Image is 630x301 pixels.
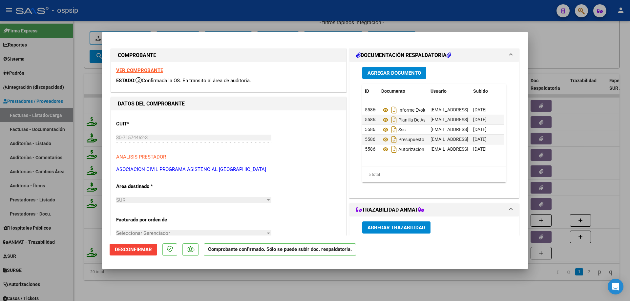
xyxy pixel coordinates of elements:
[367,225,425,231] span: Agregar Trazabilidad
[356,51,451,59] h1: DOCUMENTACIÓN RESPALDATORIA
[430,137,545,142] span: [EMAIL_ADDRESS][DOMAIN_NAME] - programa san jose
[503,84,536,98] datatable-header-cell: Acción
[365,146,378,152] span: 55866
[110,244,157,255] button: Desconfirmar
[381,137,424,142] span: Presupuesto
[390,144,398,155] i: Descargar documento
[116,197,125,203] span: SUR
[390,105,398,115] i: Descargar documento
[116,78,136,84] span: ESTADO:
[390,115,398,125] i: Descargar documento
[349,203,519,216] mat-expansion-panel-header: TRAZABILIDAD ANMAT
[136,78,251,84] span: Confirmada la OS. En transito al área de auditoría.
[381,88,405,94] span: Documento
[118,101,185,107] strong: DATOS DEL COMPROBANTE
[115,247,152,253] span: Desconfirmar
[116,216,184,224] p: Facturado por orden de
[473,107,487,112] span: [DATE]
[473,117,487,122] span: [DATE]
[430,88,447,94] span: Usuario
[473,137,487,142] span: [DATE]
[473,127,487,132] span: [DATE]
[362,221,430,234] button: Agregar Trazabilidad
[381,107,434,113] span: Informe Evolutivo
[471,84,503,98] datatable-header-cell: Subido
[390,124,398,135] i: Descargar documento
[356,206,424,214] h1: TRAZABILIDAD ANMAT
[365,127,378,132] span: 55864
[367,70,421,76] span: Agregar Documento
[365,88,369,94] span: ID
[379,84,428,98] datatable-header-cell: Documento
[362,166,506,183] div: 5 total
[365,117,378,122] span: 55863
[430,107,545,112] span: [EMAIL_ADDRESS][DOMAIN_NAME] - programa san jose
[362,84,379,98] datatable-header-cell: ID
[381,117,441,122] span: Planilla De Asistencia
[349,49,519,62] mat-expansion-panel-header: DOCUMENTACIÓN RESPALDATORIA
[204,243,356,256] p: Comprobante confirmado. Sólo se puede subir doc. respaldatoria.
[116,154,166,160] span: ANALISIS PRESTADOR
[430,127,545,132] span: [EMAIL_ADDRESS][DOMAIN_NAME] - programa san jose
[365,137,378,142] span: 55865
[608,279,623,294] div: Open Intercom Messenger
[428,84,471,98] datatable-header-cell: Usuario
[116,120,184,128] p: CUIT
[116,183,184,190] p: Area destinado *
[118,52,156,58] strong: COMPROBANTE
[473,146,487,152] span: [DATE]
[390,134,398,145] i: Descargar documento
[116,230,265,236] span: Seleccionar Gerenciador
[116,166,341,173] p: ASOCIACION CIVIL PROGRAMA ASISTENCIAL [GEOGRAPHIC_DATA]
[116,67,163,73] a: VER COMPROBANTE
[473,88,488,94] span: Subido
[430,146,545,152] span: [EMAIL_ADDRESS][DOMAIN_NAME] - programa san jose
[381,147,424,152] span: Autorizacion
[362,67,426,79] button: Agregar Documento
[430,117,545,122] span: [EMAIL_ADDRESS][DOMAIN_NAME] - programa san jose
[381,127,406,132] span: Sss
[365,107,378,112] span: 55860
[349,62,519,198] div: DOCUMENTACIÓN RESPALDATORIA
